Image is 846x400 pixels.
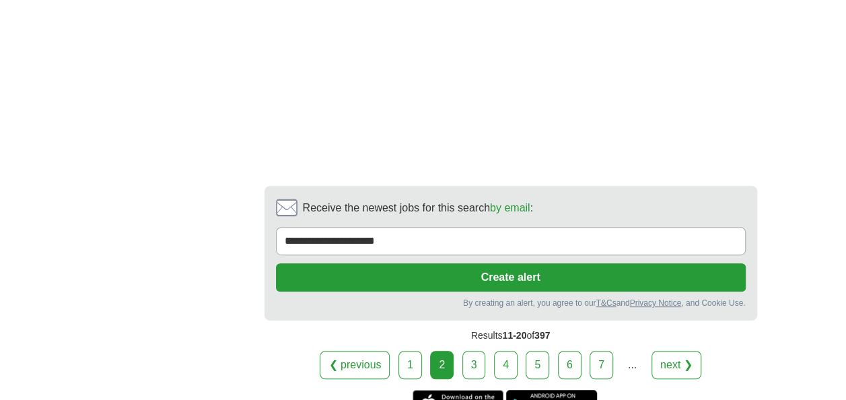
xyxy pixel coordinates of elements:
[590,351,613,379] a: 7
[502,330,526,341] span: 11-20
[320,351,390,379] a: ❮ previous
[265,321,757,351] div: Results of
[398,351,422,379] a: 1
[558,351,581,379] a: 6
[619,352,645,378] div: ...
[462,351,486,379] a: 3
[430,351,454,379] div: 2
[629,298,681,308] a: Privacy Notice
[494,351,518,379] a: 4
[534,330,550,341] span: 397
[526,351,549,379] a: 5
[596,298,616,308] a: T&Cs
[490,202,530,213] a: by email
[651,351,701,379] a: next ❯
[276,263,746,292] button: Create alert
[303,200,533,216] span: Receive the newest jobs for this search :
[276,297,746,309] div: By creating an alert, you agree to our and , and Cookie Use.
